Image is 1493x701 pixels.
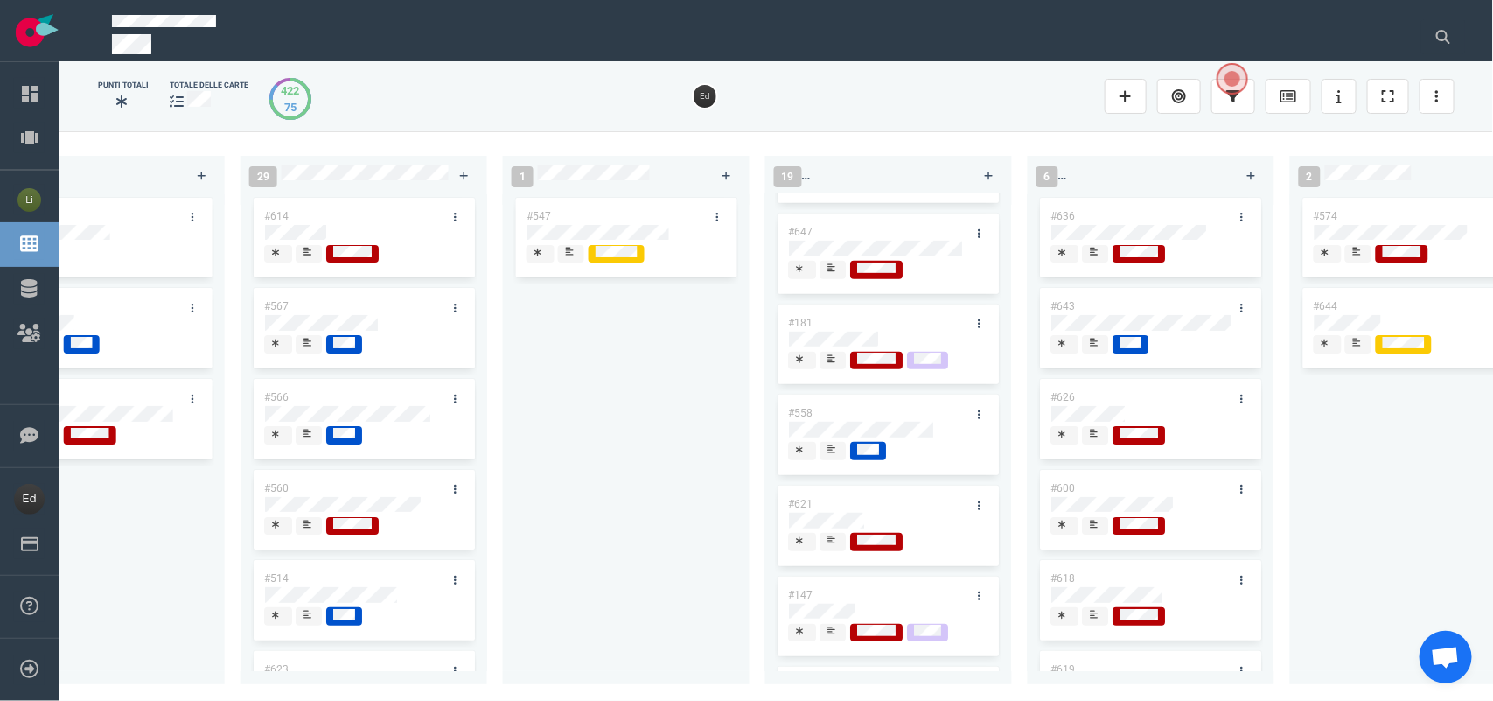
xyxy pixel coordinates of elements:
a: #600 [1051,482,1076,494]
a: #618 [1051,572,1076,585]
font: 2 [1307,171,1313,183]
font: totale delle carte [170,81,248,89]
a: #647 [789,226,813,238]
a: #566 [264,391,289,403]
a: #514 [264,572,289,585]
font: 29 [257,171,269,183]
font: 75 [284,101,297,114]
a: #181 [789,317,813,329]
a: #558 [789,407,813,419]
a: #626 [1051,391,1076,403]
font: Punti totali [98,81,149,89]
a: #636 [1051,210,1076,222]
img: 26 [694,85,716,108]
font: 422 [282,84,300,97]
a: #619 [1051,663,1076,676]
a: #574 [1314,210,1338,222]
a: #567 [264,300,289,312]
a: #621 [789,498,813,510]
a: Aprire la chat [1420,631,1472,683]
a: #560 [264,482,289,494]
a: #547 [527,210,551,222]
font: 6 [1044,171,1050,183]
a: #643 [1051,300,1076,312]
a: #147 [789,589,813,601]
font: 19 [782,171,794,183]
a: #623 [264,663,289,676]
a: #644 [1314,300,1338,312]
font: 1 [520,171,526,183]
a: #614 [264,210,289,222]
button: Apri la finestra di dialogo [1217,63,1248,95]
